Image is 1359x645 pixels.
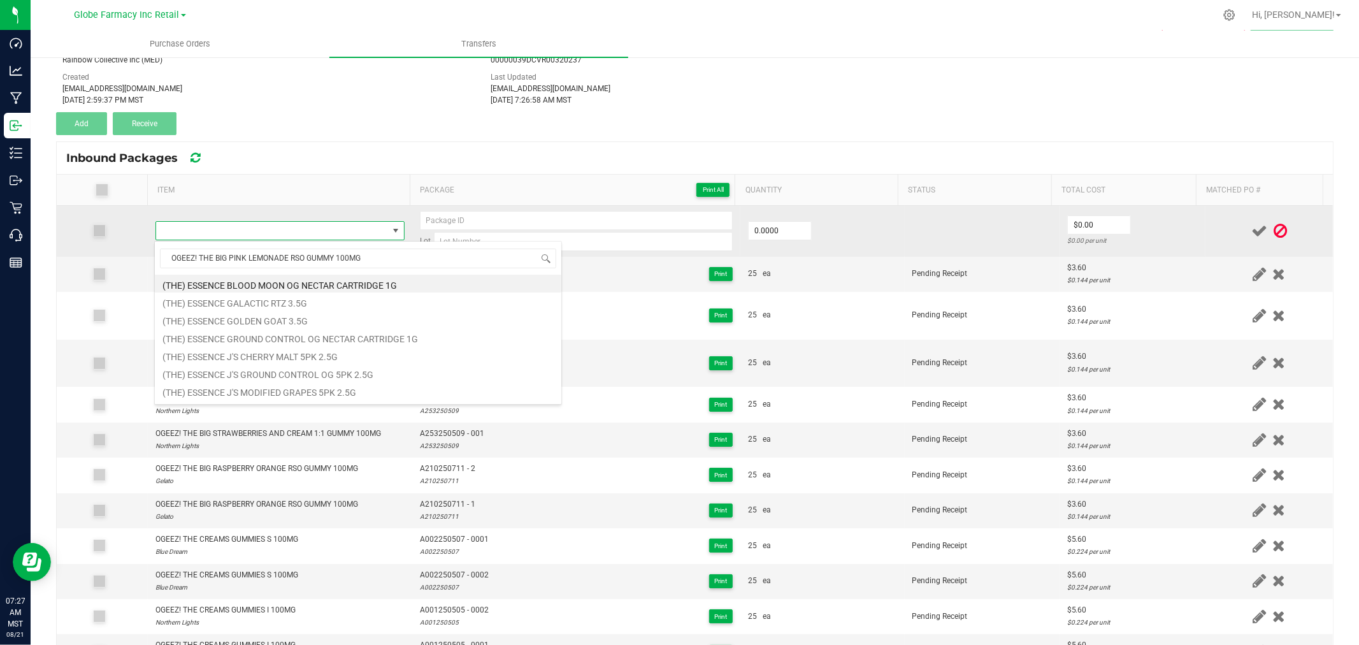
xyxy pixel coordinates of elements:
[10,201,22,214] inline-svg: Retail
[6,630,25,639] p: 08/21
[31,31,329,57] a: Purchase Orders
[1067,533,1198,546] div: $5.60
[491,73,536,82] span: Last Updated
[709,356,733,370] button: Print
[1067,235,1198,247] div: $0.00 per unit
[709,609,733,623] button: Print
[748,433,757,446] span: 25
[912,358,968,367] span: Pending Receipt
[763,575,771,587] span: ea
[748,575,757,587] span: 25
[420,235,431,247] span: Lot
[709,539,733,553] button: Print
[420,211,733,230] input: Package ID
[1067,616,1198,628] div: $0.224 per unit
[420,440,484,452] div: A253250509
[155,498,358,511] div: OGEEZ! THE BIG RASPBERRY ORANGE RSO GUMMY 100MG
[709,308,733,322] button: Print
[155,569,298,581] div: OGEEZ! THE CREAMS GUMMIES S 100MG
[1067,569,1198,581] div: $5.60
[748,611,757,623] span: 25
[155,463,358,475] div: OGEEZ! THE BIG RASPBERRY ORANGE RSO GUMMY 100MG
[1067,511,1198,523] div: $0.144 per unit
[420,533,489,546] span: A002250507 - 0001
[1067,392,1198,404] div: $3.60
[763,469,771,481] span: ea
[1067,405,1198,417] div: $0.144 per unit
[912,612,968,621] span: Pending Receipt
[696,183,730,197] button: Print All
[763,540,771,552] span: ea
[10,119,22,132] inline-svg: Inbound
[748,504,757,516] span: 25
[420,475,475,487] div: A210250711
[715,270,728,277] span: Print
[6,595,25,630] p: 07:27 AM MST
[155,616,296,628] div: Northern Lights
[912,470,968,479] span: Pending Receipt
[491,94,900,106] div: [DATE] 7:26:58 AM MST
[748,469,757,481] span: 25
[420,569,489,581] span: A002250507 - 0002
[420,616,489,628] div: A001250505
[715,542,728,549] span: Print
[763,433,771,446] span: ea
[912,505,968,514] span: Pending Receipt
[1067,363,1198,375] div: $0.144 per unit
[420,581,489,593] div: A002250507
[763,611,771,623] span: ea
[56,112,107,135] button: Add
[715,613,728,620] span: Print
[75,10,180,20] span: Globe Farmacy Inc Retail
[715,312,728,319] span: Print
[748,398,757,410] span: 25
[155,405,381,417] div: Northern Lights
[75,119,89,128] span: Add
[763,268,771,280] span: ea
[1067,428,1198,440] div: $3.60
[1067,475,1198,487] div: $0.144 per unit
[1067,303,1198,315] div: $3.60
[1067,604,1198,616] div: $5.60
[10,174,22,187] inline-svg: Outbound
[420,405,484,417] div: A253250509
[709,468,733,482] button: Print
[1196,175,1323,206] th: Matched PO #
[10,37,22,50] inline-svg: Dashboard
[13,543,51,581] iframe: Resource center
[491,54,900,66] div: 00000039DCVR00320237
[155,440,381,452] div: Northern Lights
[10,256,22,269] inline-svg: Reports
[763,309,771,321] span: ea
[1051,175,1196,206] th: Total Cost
[62,54,471,66] div: Rainbow Collective Inc (MED)
[1067,463,1198,475] div: $3.60
[709,433,733,447] button: Print
[715,472,728,479] span: Print
[715,401,728,408] span: Print
[420,546,489,558] div: A002250507
[62,94,471,106] div: [DATE] 2:59:37 PM MST
[703,186,724,193] span: Print All
[155,546,298,558] div: Blue Dream
[912,576,968,585] span: Pending Receipt
[1067,274,1198,286] div: $0.144 per unit
[155,581,298,593] div: Blue Dream
[715,577,728,584] span: Print
[420,428,484,440] span: A253250509 - 001
[155,604,296,616] div: OGEEZ! THE CREAMS GUMMIES I 100MG
[420,511,475,523] div: A210250711
[10,229,22,242] inline-svg: Call Center
[155,511,358,523] div: Gelato
[1067,581,1198,593] div: $0.224 per unit
[912,269,968,278] span: Pending Receipt
[10,64,22,77] inline-svg: Analytics
[133,38,227,50] span: Purchase Orders
[912,310,968,319] span: Pending Receipt
[10,92,22,105] inline-svg: Manufacturing
[763,398,771,410] span: ea
[491,83,900,94] div: [EMAIL_ADDRESS][DOMAIN_NAME]
[1067,498,1198,511] div: $3.60
[709,574,733,588] button: Print
[1067,262,1198,274] div: $3.60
